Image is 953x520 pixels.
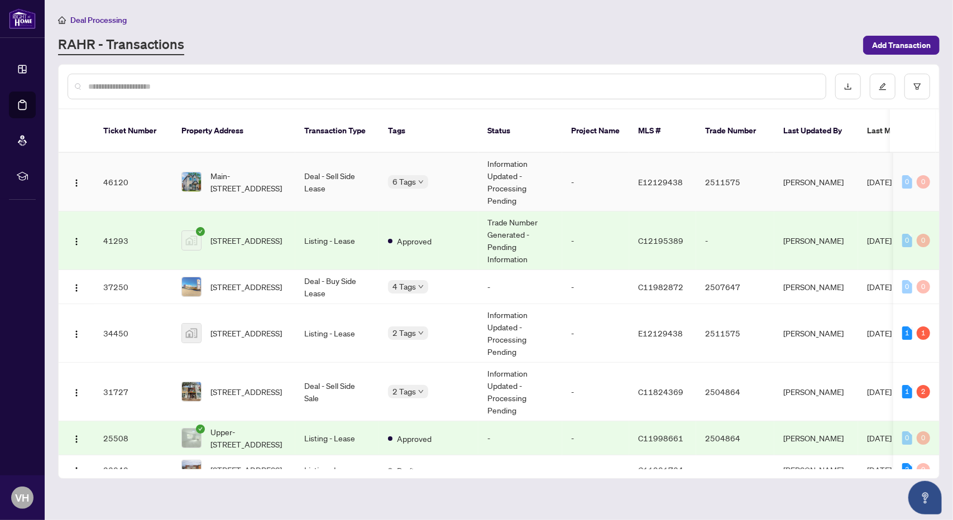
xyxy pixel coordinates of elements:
[392,280,416,293] span: 4 Tags
[478,304,562,363] td: Information Updated - Processing Pending
[94,363,173,421] td: 31727
[638,282,683,292] span: C11982872
[774,421,858,455] td: [PERSON_NAME]
[295,363,379,421] td: Deal - Sell Side Sale
[904,74,930,99] button: filter
[902,385,912,398] div: 1
[70,15,127,25] span: Deal Processing
[210,170,286,194] span: Main-[STREET_ADDRESS]
[867,465,892,475] span: [DATE]
[638,465,683,475] span: C11981734
[397,464,414,476] span: Draft
[908,481,942,514] button: Open asap
[182,324,201,343] img: thumbnail-img
[418,330,424,336] span: down
[638,433,683,443] span: C11998661
[182,382,201,401] img: thumbnail-img
[94,304,173,363] td: 34450
[863,36,940,55] button: Add Transaction
[210,327,282,339] span: [STREET_ADDRESS]
[94,455,173,485] td: 23842
[844,83,852,90] span: download
[562,304,629,363] td: -
[94,421,173,455] td: 25508
[397,235,432,247] span: Approved
[72,466,81,475] img: Logo
[72,283,81,292] img: Logo
[902,431,912,445] div: 0
[478,211,562,270] td: Trade Number Generated - Pending Information
[696,363,774,421] td: 2504864
[478,270,562,304] td: -
[397,432,432,445] span: Approved
[696,109,774,153] th: Trade Number
[68,429,85,447] button: Logo
[478,363,562,421] td: Information Updated - Processing Pending
[562,421,629,455] td: -
[210,464,282,476] span: [STREET_ADDRESS]
[867,177,892,187] span: [DATE]
[774,109,858,153] th: Last Updated By
[210,386,282,398] span: [STREET_ADDRESS]
[629,109,696,153] th: MLS #
[774,211,858,270] td: [PERSON_NAME]
[94,270,173,304] td: 37250
[182,428,201,447] img: thumbnail-img
[392,326,416,339] span: 2 Tags
[870,74,895,99] button: edit
[917,463,930,476] div: 0
[902,280,912,293] div: 0
[295,211,379,270] td: Listing - Lease
[196,425,205,434] span: check-circle
[94,211,173,270] td: 41293
[295,304,379,363] td: Listing - Lease
[68,173,85,191] button: Logo
[774,304,858,363] td: [PERSON_NAME]
[696,153,774,211] td: 2511575
[418,179,424,185] span: down
[72,179,81,187] img: Logo
[917,175,930,189] div: 0
[182,460,201,479] img: thumbnail-img
[295,455,379,485] td: Listing - Lease
[774,363,858,421] td: [PERSON_NAME]
[562,270,629,304] td: -
[418,284,424,290] span: down
[295,153,379,211] td: Deal - Sell Side Lease
[72,388,81,397] img: Logo
[917,431,930,445] div: 0
[58,35,184,55] a: RAHR - Transactions
[562,455,629,485] td: -
[867,387,892,397] span: [DATE]
[295,109,379,153] th: Transaction Type
[68,461,85,479] button: Logo
[696,421,774,455] td: 2504864
[68,278,85,296] button: Logo
[562,153,629,211] td: -
[392,175,416,188] span: 6 Tags
[696,211,774,270] td: -
[696,270,774,304] td: 2507647
[392,385,416,398] span: 2 Tags
[418,389,424,394] span: down
[902,175,912,189] div: 0
[9,8,36,29] img: logo
[774,455,858,485] td: [PERSON_NAME]
[68,232,85,249] button: Logo
[72,435,81,444] img: Logo
[562,363,629,421] td: -
[872,36,931,54] span: Add Transaction
[182,172,201,191] img: thumbnail-img
[94,109,173,153] th: Ticket Number
[917,280,930,293] div: 0
[867,124,935,137] span: Last Modified Date
[478,153,562,211] td: Information Updated - Processing Pending
[696,455,774,485] td: -
[867,433,892,443] span: [DATE]
[638,328,683,338] span: E12129438
[182,231,201,250] img: thumbnail-img
[295,270,379,304] td: Deal - Buy Side Lease
[379,109,478,153] th: Tags
[295,421,379,455] td: Listing - Lease
[879,83,887,90] span: edit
